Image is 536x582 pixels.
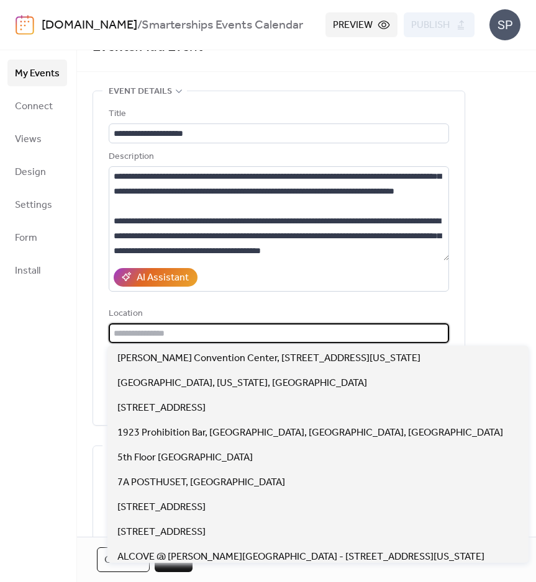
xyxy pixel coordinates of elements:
[117,376,367,391] span: [GEOGRAPHIC_DATA], [US_STATE], [GEOGRAPHIC_DATA]
[15,97,53,116] span: Connect
[117,450,253,465] span: 5th Floor [GEOGRAPHIC_DATA]
[7,125,67,152] a: Views
[117,401,206,416] span: [STREET_ADDRESS]
[325,12,397,37] button: Preview
[117,426,503,441] span: 1923 Prohibition Bar, [GEOGRAPHIC_DATA], [GEOGRAPHIC_DATA], [GEOGRAPHIC_DATA]
[117,550,484,565] span: ALCOVE @ [PERSON_NAME][GEOGRAPHIC_DATA] - [STREET_ADDRESS][US_STATE]
[7,191,67,218] a: Settings
[7,158,67,185] a: Design
[7,92,67,119] a: Connect
[42,14,137,37] a: [DOMAIN_NAME]
[117,351,420,366] span: [PERSON_NAME] Convention Center, [STREET_ADDRESS][US_STATE]
[97,547,150,572] button: Cancel
[117,500,206,515] span: [STREET_ADDRESS]
[109,84,172,99] span: Event details
[162,553,185,568] span: Save
[16,15,34,35] img: logo
[117,475,285,490] span: 7A POSTHUSET, [GEOGRAPHIC_DATA]
[15,195,52,215] span: Settings
[7,60,67,86] a: My Events
[137,14,142,37] b: /
[7,257,67,284] a: Install
[15,228,37,248] span: Form
[142,14,303,37] b: Smarterships Events Calendar
[15,163,46,182] span: Design
[15,261,40,280] span: Install
[489,9,520,40] div: SP
[109,150,447,164] div: Description
[109,107,447,122] div: Title
[137,271,189,285] div: AI Assistant
[114,268,198,287] button: AI Assistant
[7,224,67,251] a: Form
[117,525,206,540] span: [STREET_ADDRESS]
[104,553,142,568] span: Cancel
[15,64,60,83] span: My Events
[109,307,447,321] div: Location
[333,18,373,33] span: Preview
[15,130,42,149] span: Views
